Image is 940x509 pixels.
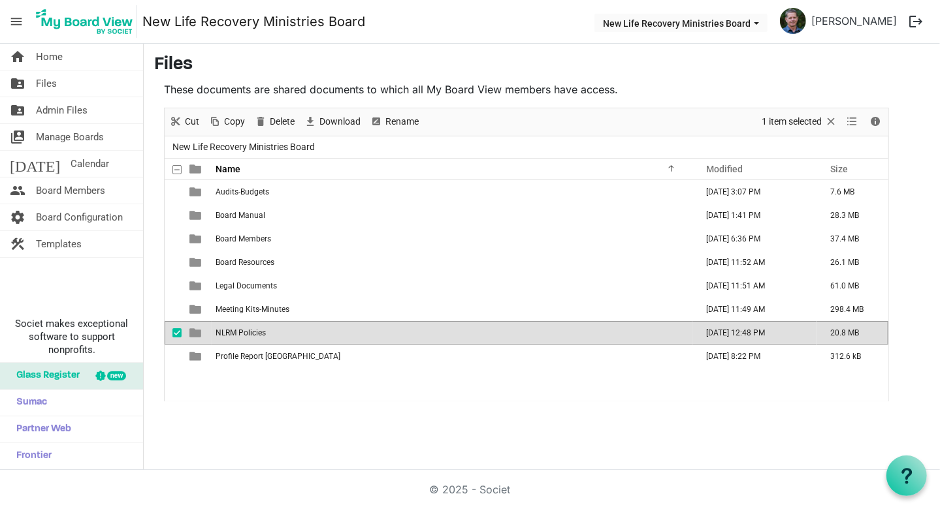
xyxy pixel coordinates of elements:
span: Meeting Kits-Minutes [216,305,289,314]
span: Admin Files [36,97,88,123]
button: Cut [167,114,202,130]
a: New Life Recovery Ministries Board [142,8,365,35]
span: Files [36,70,57,97]
td: May 12, 2025 3:07 PM column header Modified [692,180,817,204]
td: Profile Report Ontario is template cell column header Name [212,345,692,368]
div: Cut [165,108,204,136]
td: 20.8 MB is template cell column header Size [817,321,888,345]
td: checkbox [165,227,182,251]
span: Partner Web [10,416,71,442]
td: May 08, 2025 6:36 PM column header Modified [692,227,817,251]
td: checkbox [165,204,182,227]
span: Templates [36,231,82,257]
a: © 2025 - Societ [430,483,511,496]
td: Legal Documents is template cell column header Name [212,274,692,298]
span: Board Configuration [36,204,123,230]
div: Details [864,108,886,136]
span: [DATE] [10,151,60,177]
button: Rename [368,114,421,130]
td: Board Manual is template cell column header Name [212,204,692,227]
span: Calendar [71,151,109,177]
span: Size [830,164,848,174]
span: construction [10,231,25,257]
span: Board Manual [216,211,265,220]
td: Board Members is template cell column header Name [212,227,692,251]
div: Download [299,108,365,136]
td: 28.3 MB is template cell column header Size [817,204,888,227]
span: New Life Recovery Ministries Board [170,139,317,155]
td: is template cell column header type [182,345,212,368]
button: Download [302,114,363,130]
td: NLRM Policies is template cell column header Name [212,321,692,345]
td: Board Resources is template cell column header Name [212,251,692,274]
span: Name [216,164,240,174]
td: checkbox [165,180,182,204]
td: 312.6 kB is template cell column header Size [817,345,888,368]
div: View [842,108,864,136]
p: These documents are shared documents to which all My Board View members have access. [164,82,889,97]
div: Clear selection [757,108,842,136]
td: checkbox [165,321,182,345]
div: new [107,371,126,380]
td: July 30, 2025 11:51 AM column header Modified [692,274,817,298]
span: Frontier [10,443,52,469]
span: Modified [706,164,743,174]
td: is template cell column header type [182,298,212,321]
button: View dropdownbutton [845,114,860,130]
td: 7.6 MB is template cell column header Size [817,180,888,204]
img: TB6usFUUmXEOZFDTIgnfE2UGqGT_nUuYRDLcYnJPFcC9Lw0xnyFfjOGeKecdSKaPkZwE2aJODYGV7NfZFqbDQg_thumb.png [780,8,806,34]
td: 298.4 MB is template cell column header Size [817,298,888,321]
div: Rename [365,108,423,136]
button: logout [902,8,930,35]
img: My Board View Logo [32,5,137,38]
td: 37.4 MB is template cell column header Size [817,227,888,251]
span: Audits-Budgets [216,187,269,196]
td: checkbox [165,274,182,298]
span: settings [10,204,25,230]
td: is template cell column header type [182,321,212,345]
span: Board Members [36,177,105,204]
button: Copy [206,114,248,130]
span: Copy [223,114,246,130]
span: Profile Report [GEOGRAPHIC_DATA] [216,352,340,361]
td: 61.0 MB is template cell column header Size [817,274,888,298]
span: Cut [184,114,201,130]
td: November 14, 2024 1:41 PM column header Modified [692,204,817,227]
span: Societ makes exceptional software to support nonprofits. [6,317,137,356]
h3: Files [154,54,930,76]
span: menu [4,9,29,34]
td: checkbox [165,251,182,274]
span: Home [36,44,63,70]
td: February 07, 2025 8:22 PM column header Modified [692,345,817,368]
span: Delete [268,114,296,130]
button: Details [867,114,884,130]
span: Glass Register [10,363,80,389]
span: Board Resources [216,258,274,267]
span: switch_account [10,124,25,150]
span: Download [318,114,362,130]
span: Sumac [10,390,47,416]
td: January 14, 2025 11:52 AM column header Modified [692,251,817,274]
button: Delete [252,114,297,130]
td: is template cell column header type [182,227,212,251]
a: [PERSON_NAME] [806,8,902,34]
td: is template cell column header type [182,204,212,227]
td: Audits-Budgets is template cell column header Name [212,180,692,204]
span: Board Members [216,234,271,243]
span: folder_shared [10,70,25,97]
span: Legal Documents [216,281,277,290]
a: My Board View Logo [32,5,142,38]
button: New Life Recovery Ministries Board dropdownbutton [594,14,768,32]
span: NLRM Policies [216,328,266,337]
td: Meeting Kits-Minutes is template cell column header Name [212,298,692,321]
span: folder_shared [10,97,25,123]
button: Selection [760,114,840,130]
td: is template cell column header type [182,251,212,274]
div: Delete [250,108,299,136]
span: home [10,44,25,70]
td: checkbox [165,298,182,321]
td: checkbox [165,345,182,368]
span: Rename [384,114,420,130]
td: 26.1 MB is template cell column header Size [817,251,888,274]
span: people [10,177,25,204]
